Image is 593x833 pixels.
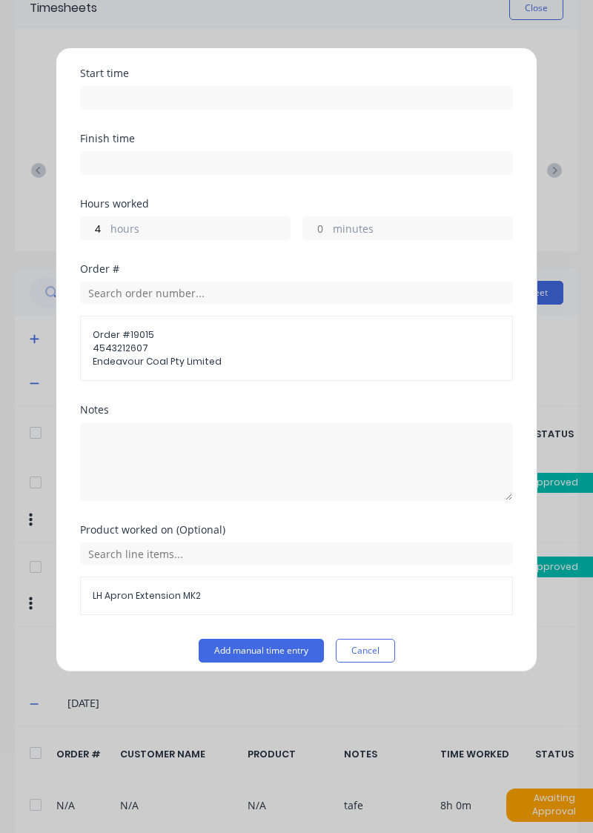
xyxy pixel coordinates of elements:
[199,639,324,663] button: Add manual time entry
[80,405,513,415] div: Notes
[80,525,513,535] div: Product worked on (Optional)
[80,68,513,79] div: Start time
[336,639,395,663] button: Cancel
[81,217,107,239] input: 0
[80,133,513,144] div: Finish time
[93,589,500,603] span: LH Apron Extension MK2
[80,199,513,209] div: Hours worked
[93,355,500,368] span: Endeavour Coal Pty Limited
[110,221,290,239] label: hours
[303,217,329,239] input: 0
[80,282,513,304] input: Search order number...
[333,221,512,239] label: minutes
[93,342,500,355] span: 4543212607
[93,328,500,342] span: Order # 19015
[80,542,513,565] input: Search line items...
[80,264,513,274] div: Order #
